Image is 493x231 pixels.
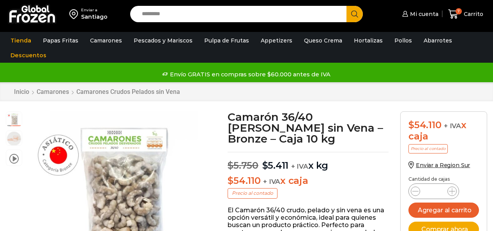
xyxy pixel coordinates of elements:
a: Pulpa de Frutas [200,33,253,48]
a: Tienda [7,33,35,48]
input: Product quantity [426,186,441,197]
span: Camaron 36/40 RPD Bronze [6,112,22,127]
a: Camarones [86,33,126,48]
span: $ [408,119,414,130]
a: Pescados y Mariscos [130,33,196,48]
span: Carrito [462,10,483,18]
bdi: 5.750 [228,160,258,171]
span: Enviar a Region Sur [416,162,470,169]
a: Inicio [14,88,30,95]
a: Hortalizas [350,33,387,48]
p: Cantidad de cajas [408,176,479,182]
a: Camarones Crudos Pelados sin Vena [76,88,180,95]
span: 36/40 rpd bronze [6,131,22,146]
button: Search button [346,6,363,22]
span: + IVA [291,162,308,170]
button: Agregar al carrito [408,203,479,218]
p: x kg [228,152,389,171]
bdi: 5.411 [262,160,289,171]
a: Descuentos [7,48,50,63]
span: $ [228,160,233,171]
span: $ [228,175,233,186]
div: Enviar a [81,7,108,13]
a: Mi cuenta [400,6,438,22]
a: Camarones [36,88,69,95]
a: Enviar a Region Sur [408,162,470,169]
a: Appetizers [257,33,296,48]
span: + IVA [263,178,280,185]
p: x caja [228,175,389,187]
bdi: 54.110 [228,175,260,186]
img: address-field-icon.svg [69,7,81,21]
span: Mi cuenta [408,10,438,18]
div: x caja [408,120,479,142]
a: Papas Fritas [39,33,82,48]
bdi: 54.110 [408,119,441,130]
span: 7 [456,8,462,14]
p: Precio al contado [228,188,277,198]
span: + IVA [444,122,461,130]
nav: Breadcrumb [14,88,180,95]
div: Santiago [81,13,108,21]
a: Pollos [391,33,416,48]
a: Queso Crema [300,33,346,48]
a: Abarrotes [420,33,456,48]
h1: Camarón 36/40 [PERSON_NAME] sin Vena – Bronze – Caja 10 kg [228,111,389,144]
span: $ [262,160,268,171]
p: Precio al contado [408,144,448,153]
a: 7 Carrito [446,5,485,23]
